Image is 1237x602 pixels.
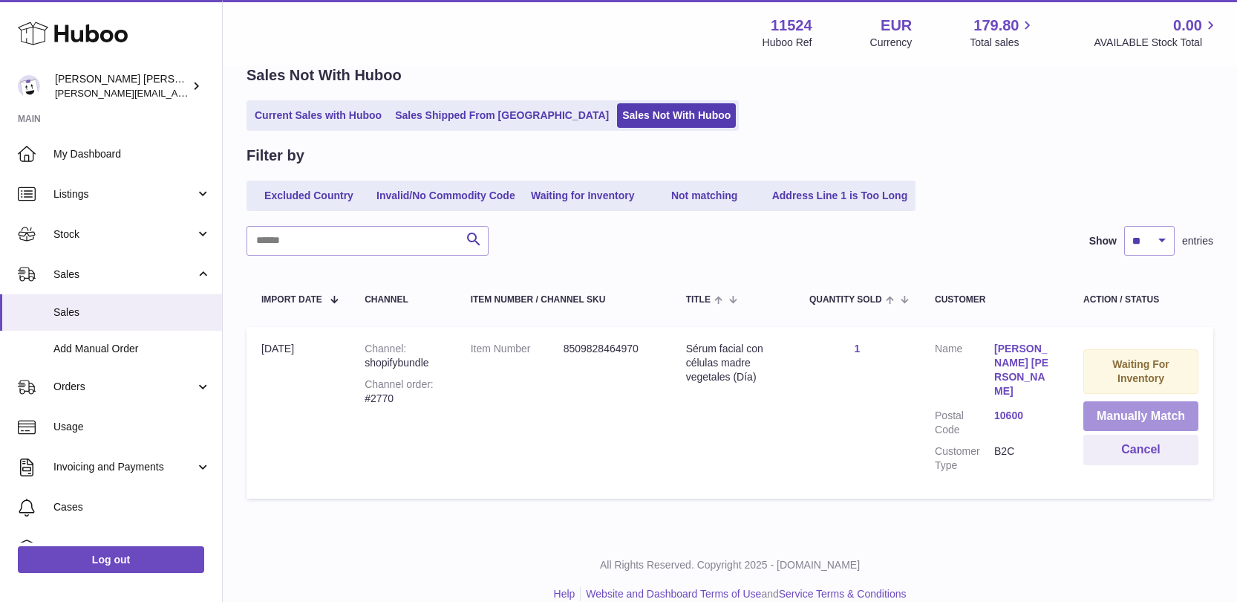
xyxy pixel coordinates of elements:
[18,546,204,573] a: Log out
[53,500,211,514] span: Cases
[645,184,764,208] a: Not matching
[55,72,189,100] div: [PERSON_NAME] [PERSON_NAME]
[970,16,1036,50] a: 179.80 Total sales
[935,444,994,473] dt: Customer Type
[249,103,387,128] a: Current Sales with Huboo
[471,342,564,356] dt: Item Number
[771,16,812,36] strong: 11524
[247,146,304,166] h2: Filter by
[1112,358,1169,384] strong: Waiting For Inventory
[18,75,40,97] img: marie@teitv.com
[994,444,1054,473] dd: B2C
[1083,401,1198,432] button: Manually Match
[53,380,195,394] span: Orders
[767,184,913,208] a: Address Line 1 is Too Long
[53,147,211,161] span: My Dashboard
[53,342,211,356] span: Add Manual Order
[261,295,322,305] span: Import date
[1083,295,1198,305] div: Action / Status
[53,460,195,474] span: Invoicing and Payments
[249,184,368,208] a: Excluded Country
[55,87,298,99] span: [PERSON_NAME][EMAIL_ADDRESS][DOMAIN_NAME]
[53,305,211,320] span: Sales
[53,187,195,201] span: Listings
[779,588,907,600] a: Service Terms & Conditions
[1094,36,1219,50] span: AVAILABLE Stock Total
[523,184,642,208] a: Waiting for Inventory
[365,378,434,390] strong: Channel order
[53,420,211,434] span: Usage
[855,343,861,355] a: 1
[247,65,402,85] h2: Sales Not With Huboo
[365,295,441,305] div: Channel
[881,16,912,36] strong: EUR
[554,588,575,600] a: Help
[365,378,441,406] div: #2770
[235,558,1225,572] p: All Rights Reserved. Copyright 2025 - [DOMAIN_NAME]
[935,295,1054,305] div: Customer
[935,342,994,402] dt: Name
[686,295,711,305] span: Title
[870,36,913,50] div: Currency
[686,342,780,384] div: Sérum facial con células madre vegetales (Día)
[1094,16,1219,50] a: 0.00 AVAILABLE Stock Total
[390,103,614,128] a: Sales Shipped From [GEOGRAPHIC_DATA]
[970,36,1036,50] span: Total sales
[1089,234,1117,248] label: Show
[586,588,761,600] a: Website and Dashboard Terms of Use
[973,16,1019,36] span: 179.80
[564,342,656,356] dd: 8509828464970
[1083,435,1198,465] button: Cancel
[809,295,882,305] span: Quantity Sold
[617,103,736,128] a: Sales Not With Huboo
[1173,16,1202,36] span: 0.00
[365,343,406,355] strong: Channel
[994,409,1054,423] a: 10600
[365,342,441,370] div: shopifybundle
[994,342,1054,398] a: [PERSON_NAME] [PERSON_NAME]
[53,268,195,282] span: Sales
[471,295,656,305] div: Item Number / Channel SKU
[53,540,211,554] span: Channels
[935,409,994,437] dt: Postal Code
[581,587,906,601] li: and
[53,227,195,242] span: Stock
[371,184,520,208] a: Invalid/No Commodity Code
[1182,234,1213,248] span: entries
[763,36,812,50] div: Huboo Ref
[247,327,350,499] td: [DATE]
